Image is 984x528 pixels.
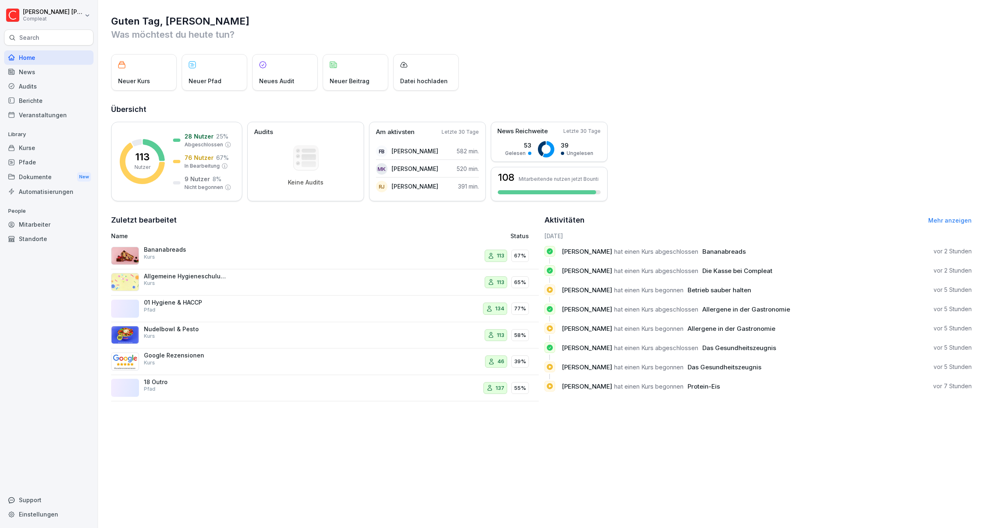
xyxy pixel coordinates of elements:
[497,252,504,260] p: 113
[498,173,515,182] h3: 108
[934,324,972,332] p: vor 5 Stunden
[514,357,526,366] p: 39%
[497,357,504,366] p: 46
[111,28,972,41] p: Was möchtest du heute tun?
[4,205,93,218] p: People
[514,305,526,313] p: 77%
[4,50,93,65] div: Home
[702,344,776,352] span: Das Gesundheitszeugnis
[111,375,539,402] a: 18 OutroPfad13755%
[184,141,223,148] p: Abgeschlossen
[614,286,683,294] span: hat einen Kurs begonnen
[4,169,93,184] a: DokumenteNew
[216,132,228,141] p: 25 %
[496,384,504,392] p: 137
[144,306,155,314] p: Pfad
[562,382,612,390] span: [PERSON_NAME]
[4,155,93,169] a: Pfade
[457,164,479,173] p: 520 min.
[392,147,438,155] p: [PERSON_NAME]
[111,243,539,269] a: BananabreadsKurs11367%
[23,9,83,16] p: [PERSON_NAME] [PERSON_NAME]
[4,108,93,122] a: Veranstaltungen
[400,77,448,85] p: Datei hochladen
[184,162,220,170] p: In Bearbeitung
[4,65,93,79] a: News
[111,353,139,371] img: ezj0ajshtlh7hpy4qvboyc13.png
[111,247,139,265] img: gbza9u3srtk7261bb70snsy5.png
[614,248,698,255] span: hat einen Kurs abgeschlossen
[514,252,526,260] p: 67%
[4,141,93,155] a: Kurse
[4,493,93,507] div: Support
[442,128,479,136] p: Letzte 30 Tage
[144,352,226,359] p: Google Rezensionen
[392,182,438,191] p: [PERSON_NAME]
[562,325,612,332] span: [PERSON_NAME]
[614,382,683,390] span: hat einen Kurs begonnen
[561,141,593,150] p: 39
[111,269,539,296] a: Allgemeine Hygieneschulung (nach LMHV §4)Kurs11365%
[688,286,751,294] span: Betrieb sauber halten
[4,232,93,246] div: Standorte
[544,232,972,240] h6: [DATE]
[514,278,526,287] p: 65%
[259,77,294,85] p: Neues Audit
[505,150,526,157] p: Gelesen
[376,146,387,157] div: FB
[458,182,479,191] p: 391 min.
[562,267,612,275] span: [PERSON_NAME]
[505,141,531,150] p: 53
[510,232,529,240] p: Status
[934,286,972,294] p: vor 5 Stunden
[934,266,972,275] p: vor 2 Stunden
[216,153,229,162] p: 67 %
[184,184,223,191] p: Nicht begonnen
[562,344,612,352] span: [PERSON_NAME]
[457,147,479,155] p: 582 min.
[144,273,226,280] p: Allgemeine Hygieneschulung (nach LMHV §4)
[144,325,226,333] p: Nudelbowl & Pesto
[111,104,972,115] h2: Übersicht
[4,169,93,184] div: Dokumente
[134,164,150,171] p: Nutzer
[497,331,504,339] p: 113
[330,77,369,85] p: Neuer Beitrag
[4,79,93,93] div: Audits
[392,164,438,173] p: [PERSON_NAME]
[144,299,226,306] p: 01 Hygiene & HACCP
[702,267,772,275] span: Die Kasse bei Compleat
[614,305,698,313] span: hat einen Kurs abgeschlossen
[144,253,155,261] p: Kurs
[614,344,698,352] span: hat einen Kurs abgeschlossen
[519,176,599,182] p: Mitarbeitende nutzen jetzt Bounti
[497,127,548,136] p: News Reichweite
[562,248,612,255] span: [PERSON_NAME]
[495,305,504,313] p: 134
[702,305,790,313] span: Allergene in der Gastronomie
[118,77,150,85] p: Neuer Kurs
[4,217,93,232] a: Mitarbeiter
[4,93,93,108] a: Berichte
[934,247,972,255] p: vor 2 Stunden
[135,152,150,162] p: 113
[514,384,526,392] p: 55%
[184,175,210,183] p: 9 Nutzer
[212,175,221,183] p: 8 %
[376,163,387,175] div: MK
[189,77,221,85] p: Neuer Pfad
[933,382,972,390] p: vor 7 Stunden
[254,127,273,137] p: Audits
[688,325,775,332] span: Allergene in der Gastronomie
[4,507,93,521] a: Einstellungen
[144,246,226,253] p: Bananabreads
[688,363,761,371] span: Das Gesundheitszeugnis
[4,184,93,199] a: Automatisierungen
[288,179,323,186] p: Keine Audits
[376,127,415,137] p: Am aktivsten
[567,150,593,157] p: Ungelesen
